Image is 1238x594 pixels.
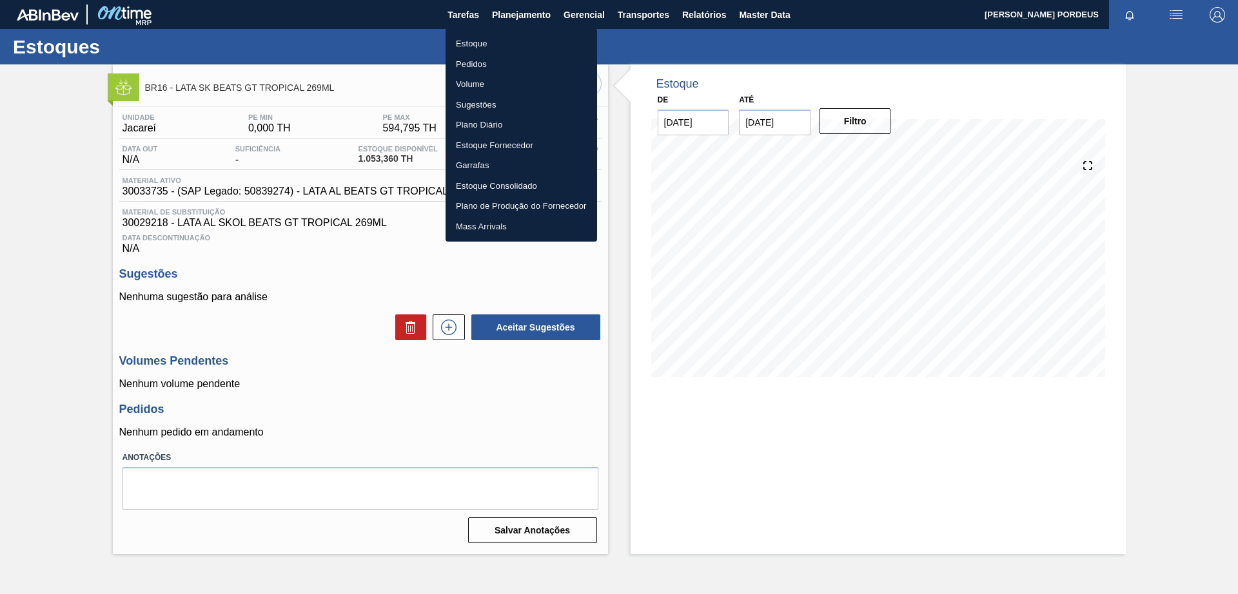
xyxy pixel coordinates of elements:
a: Estoque Consolidado [446,176,597,196]
a: Volume [446,74,597,95]
a: Plano de Produção do Fornecedor [446,196,597,216]
a: Sugestões [446,95,597,115]
a: Estoque Fornecedor [446,135,597,156]
a: Pedidos [446,54,597,75]
a: Mass Arrivals [446,216,597,237]
a: Estoque [446,34,597,54]
a: Plano Diário [446,115,597,135]
a: Garrafas [446,155,597,176]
